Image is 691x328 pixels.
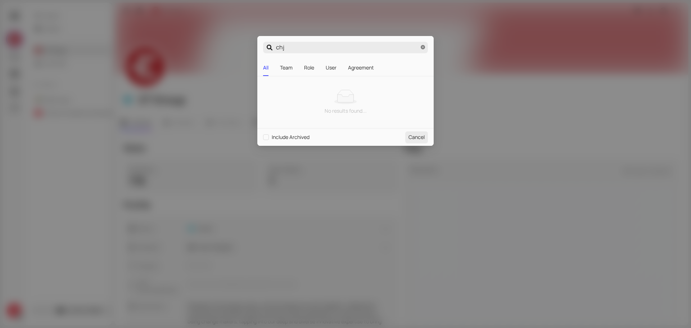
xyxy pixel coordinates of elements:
[326,64,337,72] div: User
[265,107,426,115] div: No results found...
[276,42,422,53] input: Search...
[408,133,425,141] span: Cancel
[269,133,312,141] span: Include Archived
[348,64,374,72] div: Agreement
[421,45,425,49] span: close-circle
[405,131,428,143] button: Cancel
[304,64,314,72] div: Role
[421,44,425,51] span: close-circle
[280,64,293,72] div: Team
[263,64,268,72] div: All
